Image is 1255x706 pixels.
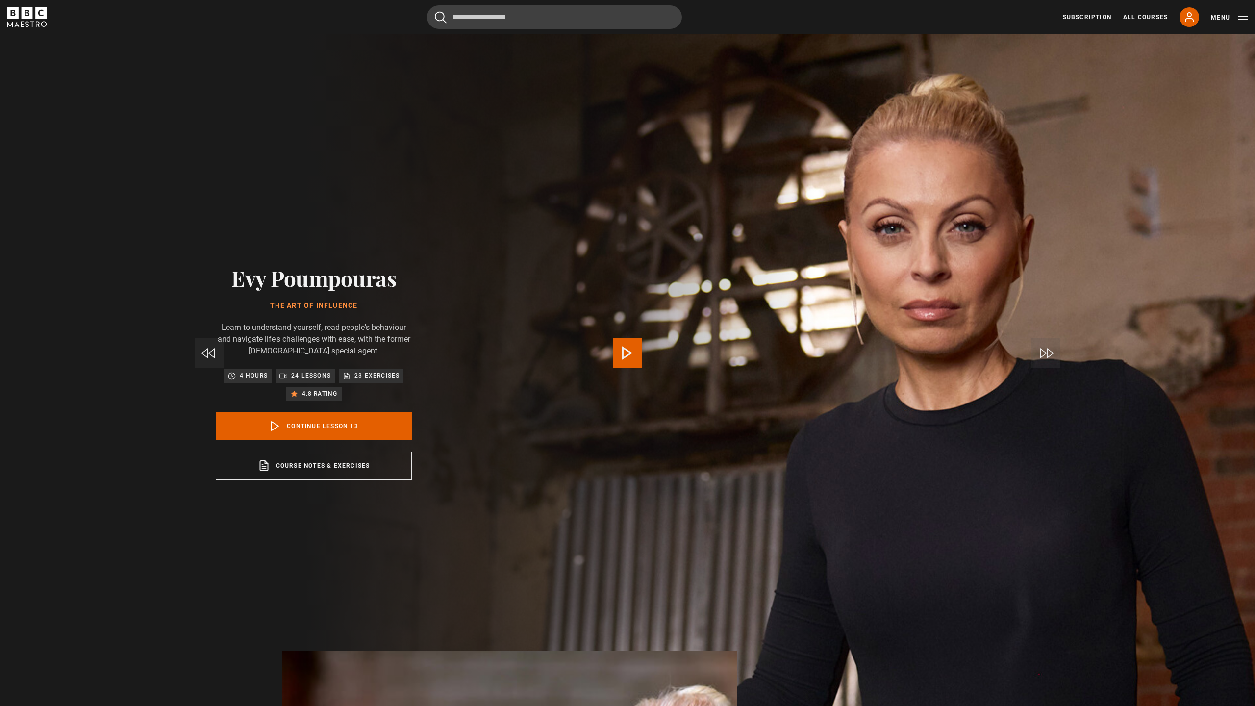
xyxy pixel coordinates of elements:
p: 24 lessons [291,371,331,380]
a: Subscription [1063,13,1111,22]
a: Continue lesson 13 [216,412,412,440]
p: Learn to understand yourself, read people's behaviour and navigate life's challenges with ease, w... [216,322,412,357]
input: Search [427,5,682,29]
button: Toggle navigation [1211,13,1248,23]
h1: The Art of Influence [216,302,412,310]
p: 23 exercises [354,371,400,380]
svg: BBC Maestro [7,7,47,27]
a: All Courses [1123,13,1168,22]
h2: Evy Poumpouras [216,265,412,290]
button: Submit the search query [435,11,447,24]
a: Course notes & exercises [216,452,412,480]
p: 4.8 rating [302,389,338,399]
p: 4 hours [240,371,268,380]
